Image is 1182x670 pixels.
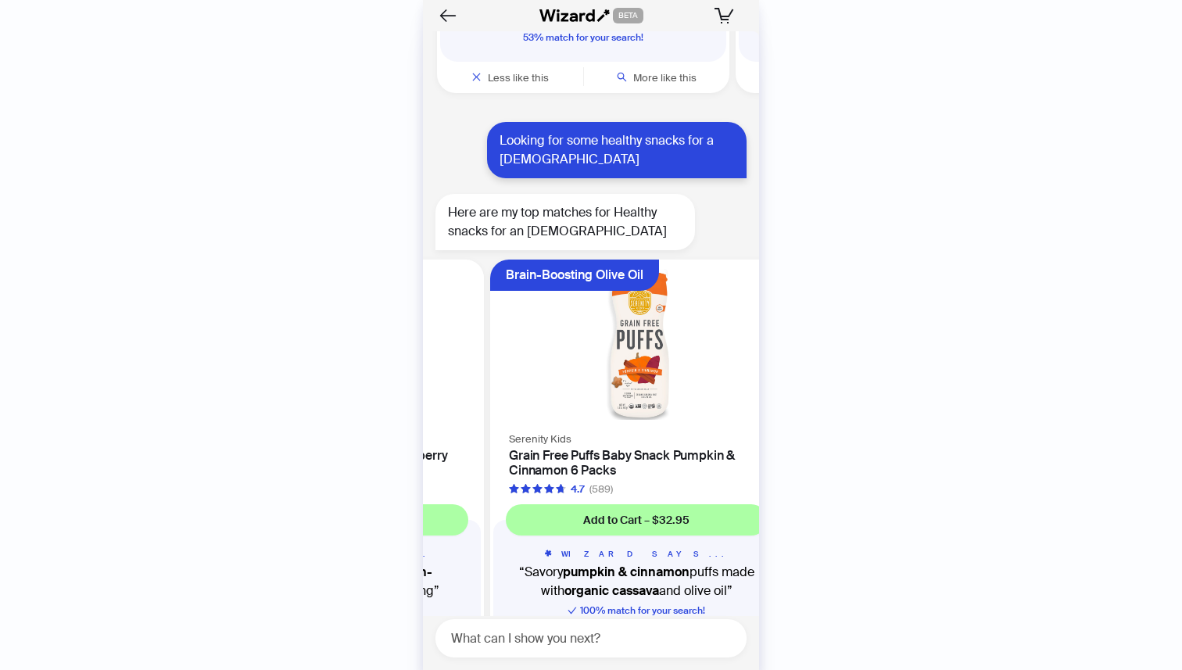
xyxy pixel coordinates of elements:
span: 53 % match for your search! [523,31,643,44]
q: Savory puffs made with and olive oil [506,563,767,600]
span: star [556,484,566,494]
span: close [471,72,482,82]
span: More like this [633,71,697,84]
button: Back [435,3,460,28]
span: Add to Cart – $32.95 [583,513,689,527]
span: star [532,484,543,494]
img: Grain Free Puffs Baby Snack Pumpkin & Cinnamon 6 Packs [500,269,773,420]
span: Serenity Kids [509,432,571,446]
h4: Grain Free Puffs Baby Snack Pumpkin & Cinnamon 6 Packs [509,448,764,478]
button: Add to Cart – $32.95 [506,504,767,536]
div: (589) [589,482,613,497]
span: Less like this [488,71,549,84]
span: star [521,484,531,494]
span: check [568,606,577,615]
h5: WIZARD SAYS... [506,548,767,560]
div: Looking for some healthy snacks for a [DEMOGRAPHIC_DATA] [487,122,747,178]
span: star [509,484,519,494]
span: 100 % match for your search! [568,604,705,617]
span: BETA [613,8,643,23]
div: 4.7 out of 5 stars [509,482,585,497]
b: organic cassava [564,582,659,599]
button: More like this [584,62,730,93]
div: Here are my top matches for Healthy snacks for an [DEMOGRAPHIC_DATA] [435,194,695,250]
b: pumpkin & cinnamon [563,564,689,580]
div: 4.7 [571,482,585,497]
button: Less like this [437,62,583,93]
div: Brain-Boosting Olive Oil [506,260,643,291]
span: search [617,72,627,82]
span: star [544,484,554,494]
